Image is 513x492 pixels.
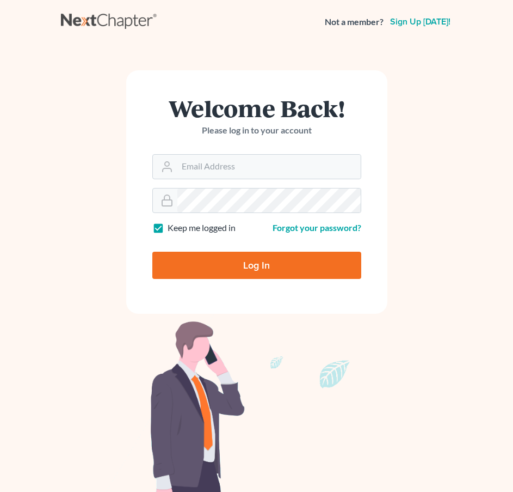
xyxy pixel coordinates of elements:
a: Forgot your password? [273,222,361,233]
h1: Welcome Back! [152,96,361,120]
p: Please log in to your account [152,124,361,137]
a: Sign up [DATE]! [388,17,453,26]
input: Email Address [177,155,361,179]
strong: Not a member? [325,16,384,28]
input: Log In [152,252,361,279]
label: Keep me logged in [168,222,236,234]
